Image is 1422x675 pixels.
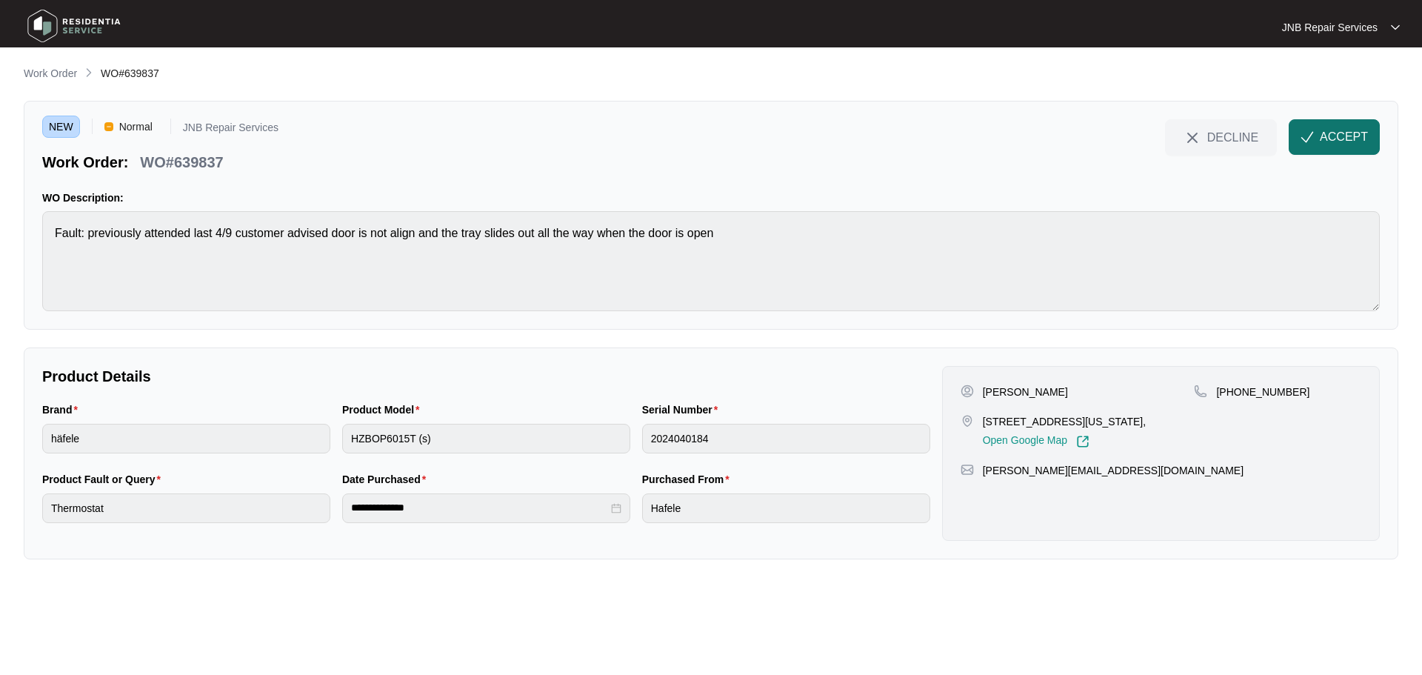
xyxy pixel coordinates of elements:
[21,66,80,82] a: Work Order
[1289,119,1380,155] button: check-IconACCEPT
[351,500,608,516] input: Date Purchased
[42,472,167,487] label: Product Fault or Query
[1165,119,1277,155] button: close-IconDECLINE
[42,366,930,387] p: Product Details
[42,402,84,417] label: Brand
[983,385,1068,399] p: [PERSON_NAME]
[42,493,330,523] input: Product Fault or Query
[183,122,278,138] p: JNB Repair Services
[42,152,128,173] p: Work Order:
[101,67,159,79] span: WO#639837
[22,4,126,48] img: residentia service logo
[42,424,330,453] input: Brand
[1194,385,1207,398] img: map-pin
[961,385,974,398] img: user-pin
[342,424,630,453] input: Product Model
[642,402,724,417] label: Serial Number
[1301,130,1314,144] img: check-Icon
[961,414,974,428] img: map-pin
[1207,129,1258,145] span: DECLINE
[113,116,158,138] span: Normal
[983,435,1089,448] a: Open Google Map
[642,493,930,523] input: Purchased From
[1184,129,1201,147] img: close-Icon
[342,402,426,417] label: Product Model
[42,190,1380,205] p: WO Description:
[1320,128,1368,146] span: ACCEPT
[983,463,1244,478] p: [PERSON_NAME][EMAIL_ADDRESS][DOMAIN_NAME]
[140,152,223,173] p: WO#639837
[42,116,80,138] span: NEW
[961,463,974,476] img: map-pin
[104,122,113,131] img: Vercel Logo
[642,472,735,487] label: Purchased From
[983,414,1146,429] p: [STREET_ADDRESS][US_STATE],
[642,424,930,453] input: Serial Number
[1076,435,1089,448] img: Link-External
[24,66,77,81] p: Work Order
[42,211,1380,311] textarea: Fault: previously attended last 4/9 customer advised door is not align and the tray slides out al...
[1282,20,1378,35] p: JNB Repair Services
[342,472,432,487] label: Date Purchased
[1216,385,1309,399] p: [PHONE_NUMBER]
[1391,24,1400,31] img: dropdown arrow
[83,67,95,79] img: chevron-right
